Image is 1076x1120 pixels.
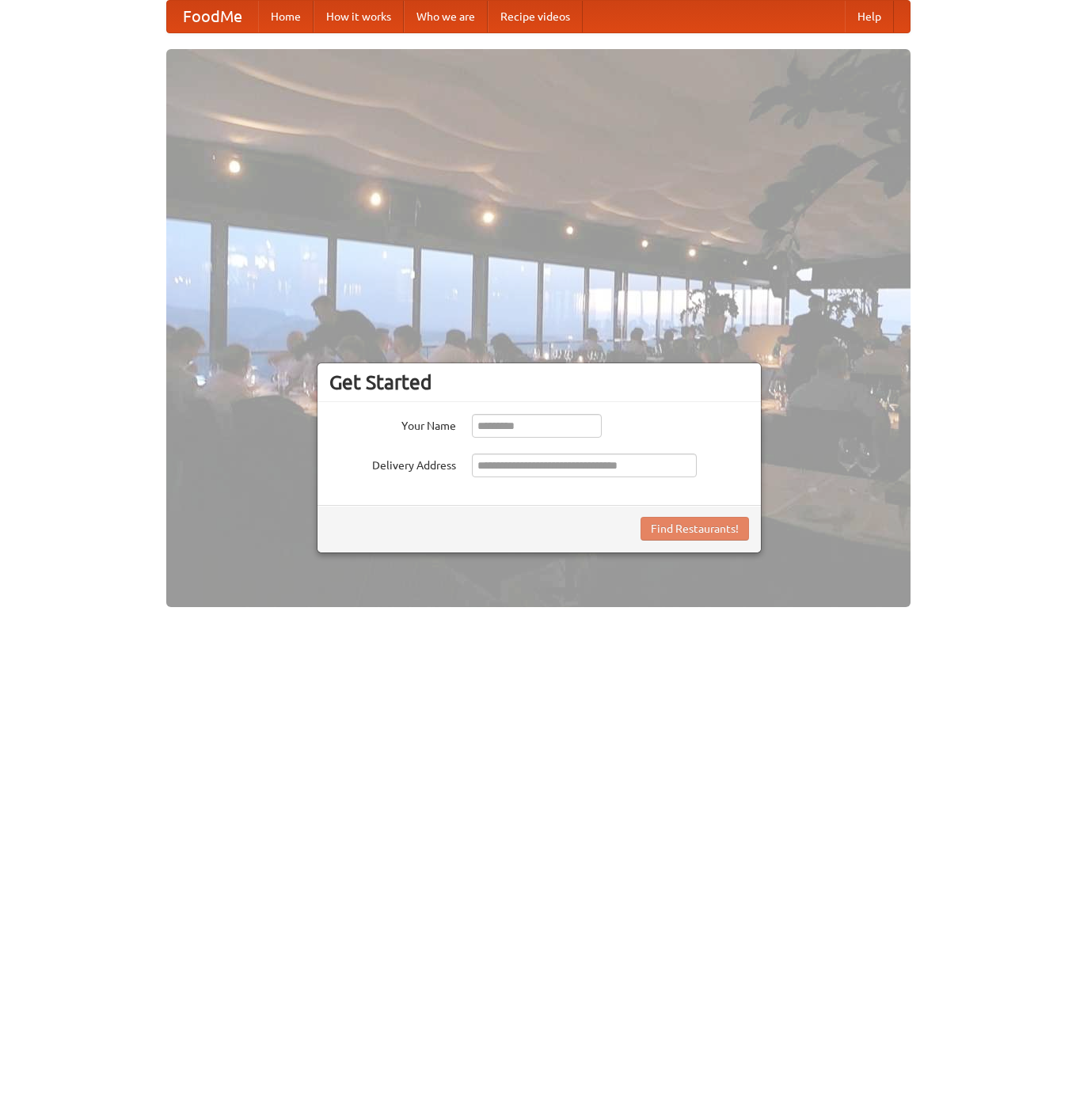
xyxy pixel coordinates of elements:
[329,414,456,434] label: Your Name
[329,370,749,394] h3: Get Started
[329,454,456,473] label: Delivery Address
[258,1,314,32] a: Home
[404,1,488,32] a: Who we are
[167,1,258,32] a: FoodMe
[488,1,583,32] a: Recipe videos
[845,1,894,32] a: Help
[641,517,749,541] button: Find Restaurants!
[314,1,404,32] a: How it works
